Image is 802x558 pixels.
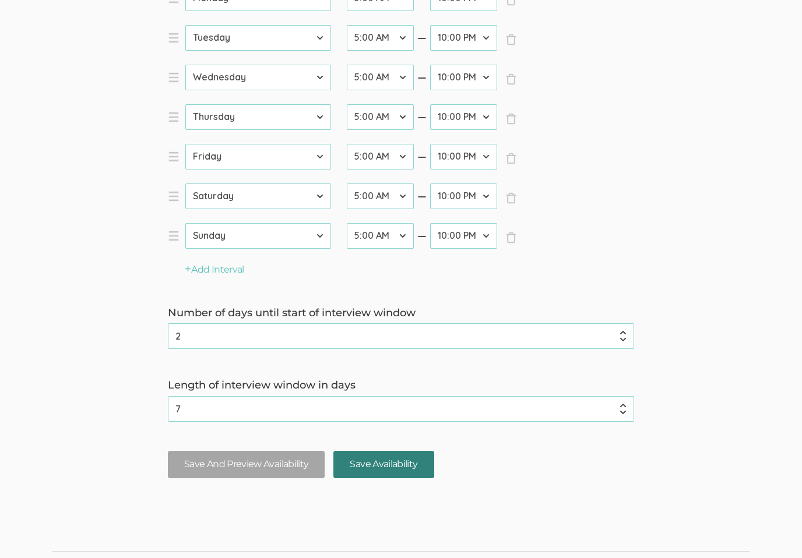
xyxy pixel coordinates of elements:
[185,263,244,277] button: Add Interval
[505,192,517,204] span: ×
[168,378,634,393] label: Length of interview window in days
[168,306,634,321] label: Number of days until start of interview window
[168,451,325,478] button: Save And Preview Availability
[505,153,517,164] span: ×
[505,34,517,45] span: ×
[333,451,434,478] input: Save Availability
[744,502,802,558] iframe: Chat Widget
[505,73,517,85] span: ×
[505,113,517,125] span: ×
[505,232,517,243] span: ×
